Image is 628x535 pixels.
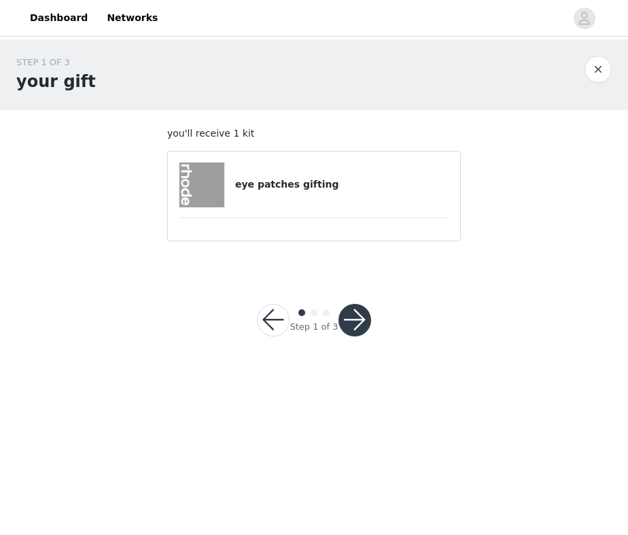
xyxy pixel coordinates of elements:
[16,69,96,94] h1: your gift
[290,320,338,334] div: Step 1 of 3
[99,3,166,33] a: Networks
[179,162,224,207] img: eye patches gifting
[16,56,96,69] div: STEP 1 OF 3
[167,126,461,141] p: you'll receive 1 kit
[578,7,591,29] div: avatar
[22,3,96,33] a: Dashboard
[235,177,449,192] h4: eye patches gifting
